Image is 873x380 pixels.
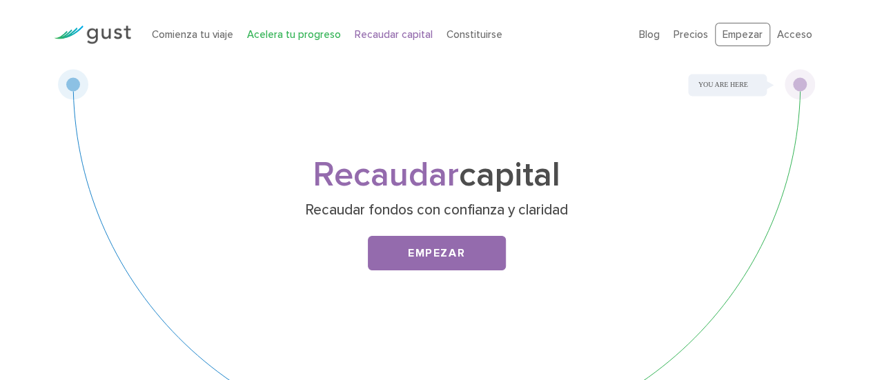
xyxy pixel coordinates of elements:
font: Recaudar fondos con confianza y claridad [305,201,568,219]
a: Empezar [715,23,770,47]
a: Recaudar capital [355,28,433,41]
a: Constituirse [447,28,502,41]
a: Acelera tu progreso [247,28,341,41]
a: Empezar [368,236,506,270]
a: Acceso [777,28,812,41]
font: Empezar [408,246,465,260]
font: capital [459,154,560,195]
font: Recaudar [313,154,459,195]
a: Comienza tu viaje [152,28,233,41]
a: Blog [639,28,660,41]
font: Empezar [723,28,763,41]
a: Precios [674,28,708,41]
img: Logotipo de Gust [54,26,131,44]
